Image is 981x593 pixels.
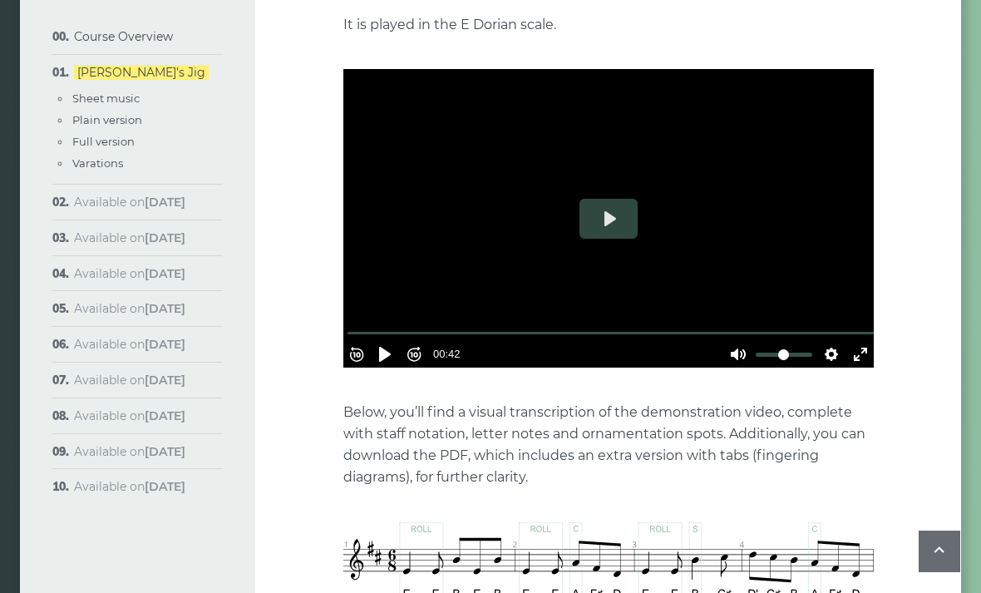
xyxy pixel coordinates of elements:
a: Full version [72,135,135,148]
span: Available on [74,373,185,388]
span: Available on [74,301,185,316]
span: Available on [74,444,185,459]
strong: [DATE] [145,266,185,281]
a: Varations [72,156,123,170]
strong: [DATE] [145,195,185,210]
a: Sheet music [72,91,140,105]
strong: [DATE] [145,230,185,245]
strong: [DATE] [145,408,185,423]
span: Available on [74,337,185,352]
a: Course Overview [74,29,173,44]
span: Available on [74,408,185,423]
strong: [DATE] [145,373,185,388]
strong: [DATE] [145,479,185,494]
strong: [DATE] [145,337,185,352]
p: Below, you’ll find a visual transcription of the demonstration video, complete with staff notatio... [343,402,874,488]
p: It is played in the E Dorian scale. [343,14,874,36]
a: [PERSON_NAME]’s Jig [74,65,209,80]
span: Available on [74,195,185,210]
strong: [DATE] [145,301,185,316]
a: Plain version [72,113,142,126]
span: Available on [74,479,185,494]
span: Available on [74,230,185,245]
strong: [DATE] [145,444,185,459]
span: Available on [74,266,185,281]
